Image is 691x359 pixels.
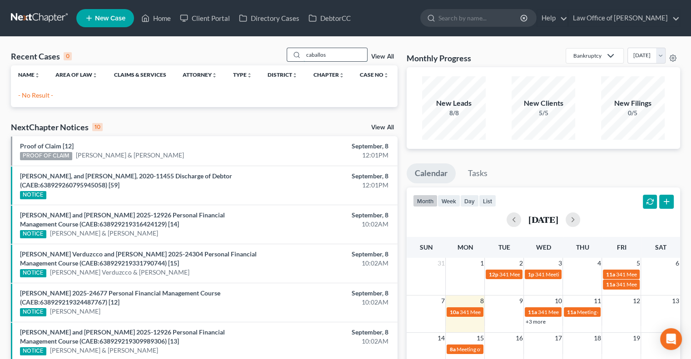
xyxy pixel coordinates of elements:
[303,48,367,61] input: Search by name...
[76,151,184,160] a: [PERSON_NAME] & [PERSON_NAME]
[92,73,98,78] i: unfold_more
[512,98,575,108] div: New Clients
[514,333,523,344] span: 16
[20,191,46,199] div: NOTICE
[488,271,498,278] span: 12p
[18,71,40,78] a: Nameunfold_more
[596,258,602,269] span: 4
[272,328,388,337] div: September, 8
[50,229,158,238] a: [PERSON_NAME] & [PERSON_NAME]
[247,73,252,78] i: unfold_more
[212,73,217,78] i: unfold_more
[528,215,558,224] h2: [DATE]
[95,15,125,22] span: New Case
[92,123,103,131] div: 10
[419,243,432,251] span: Sun
[20,347,46,355] div: NOTICE
[631,333,641,344] span: 19
[234,10,304,26] a: Directory Cases
[360,71,389,78] a: Case Nounfold_more
[292,73,298,78] i: unfold_more
[536,243,551,251] span: Wed
[631,295,641,306] span: 12
[50,346,158,355] a: [PERSON_NAME] & [PERSON_NAME]
[50,307,100,316] a: [PERSON_NAME]
[272,259,388,268] div: 10:02AM
[272,151,388,160] div: 12:01PM
[64,52,72,60] div: 0
[20,289,220,306] a: [PERSON_NAME] 2025-24677 Personal Financial Management Course (CAEB:638929219324487767) [12]
[18,91,390,100] p: - No Result -
[440,295,445,306] span: 7
[498,243,510,251] span: Tue
[553,333,562,344] span: 17
[475,333,484,344] span: 15
[592,333,602,344] span: 18
[576,243,589,251] span: Thu
[456,346,595,353] span: Meeting of Creditors for Cariss Milano & [PERSON_NAME]
[436,258,445,269] span: 31
[660,328,682,350] div: Open Intercom Messenger
[573,52,602,59] div: Bankruptcy
[338,73,344,78] i: unfold_more
[606,271,615,278] span: 11a
[272,289,388,298] div: September, 8
[457,243,473,251] span: Mon
[371,124,394,131] a: View All
[606,281,615,288] span: 11a
[11,51,72,62] div: Recent Cases
[272,220,388,229] div: 10:02AM
[407,163,456,183] a: Calendar
[20,269,46,277] div: NOTICE
[479,258,484,269] span: 1
[567,309,576,315] span: 11a
[535,271,671,278] span: 341 Meeting for [PERSON_NAME][GEOGRAPHIC_DATA]
[525,318,545,325] a: +3 more
[635,258,641,269] span: 5
[272,250,388,259] div: September, 8
[272,181,388,190] div: 12:01PM
[11,122,103,133] div: NextChapter Notices
[512,108,575,118] div: 5/5
[383,73,389,78] i: unfold_more
[449,346,455,353] span: 8a
[175,10,234,26] a: Client Portal
[601,108,665,118] div: 0/5
[459,309,541,315] span: 341 Meeting for [PERSON_NAME]
[20,152,72,160] div: PROOF OF CLAIM
[601,98,665,108] div: New Filings
[268,71,298,78] a: Districtunfold_more
[313,71,344,78] a: Chapterunfold_more
[20,172,232,189] a: [PERSON_NAME], and [PERSON_NAME], 2020-11455 Discharge of Debtor (CAEB:638929260795945058) [59]
[438,10,522,26] input: Search by name...
[35,73,40,78] i: unfold_more
[272,142,388,151] div: September, 8
[449,309,458,315] span: 10a
[527,309,537,315] span: 11a
[137,10,175,26] a: Home
[422,108,486,118] div: 8/8
[518,295,523,306] span: 9
[422,98,486,108] div: New Leads
[537,10,567,26] a: Help
[272,337,388,346] div: 10:02AM
[675,258,680,269] span: 6
[437,195,460,207] button: week
[557,258,562,269] span: 3
[655,243,666,251] span: Sat
[537,309,619,315] span: 341 Meeting for [PERSON_NAME]
[592,295,602,306] span: 11
[371,54,394,60] a: View All
[233,71,252,78] a: Typeunfold_more
[183,71,217,78] a: Attorneyunfold_more
[20,230,46,238] div: NOTICE
[304,10,355,26] a: DebtorCC
[616,243,626,251] span: Fri
[20,328,225,345] a: [PERSON_NAME] and [PERSON_NAME] 2025-12926 Personal Financial Management Course (CAEB:63892921930...
[413,195,437,207] button: month
[272,172,388,181] div: September, 8
[553,295,562,306] span: 10
[671,295,680,306] span: 13
[272,298,388,307] div: 10:02AM
[50,268,189,277] a: [PERSON_NAME] Verduzcco & [PERSON_NAME]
